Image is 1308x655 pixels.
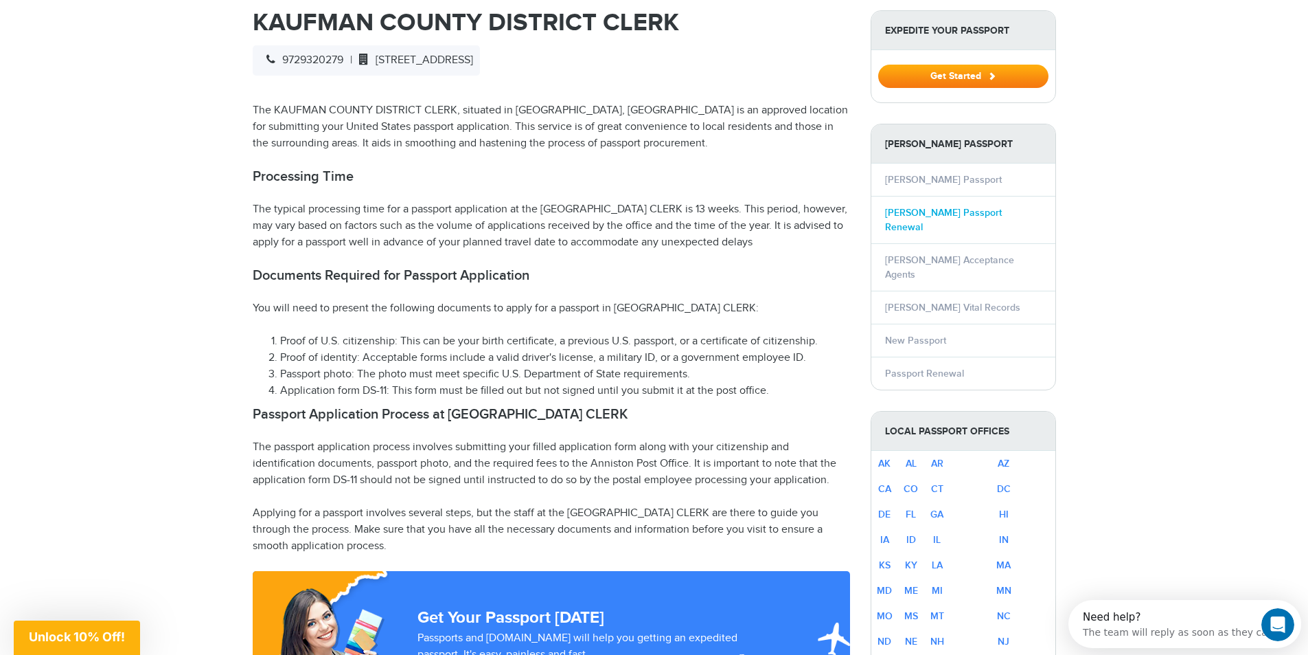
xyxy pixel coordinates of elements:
iframe: Intercom live chat discovery launcher [1068,600,1301,648]
span: [STREET_ADDRESS] [352,54,473,67]
a: ND [877,636,891,647]
a: Get Started [878,70,1048,81]
a: MA [996,559,1011,571]
a: IN [999,534,1009,546]
iframe: Intercom live chat [1261,608,1294,641]
div: Open Intercom Messenger [5,5,246,43]
a: AL [906,458,917,469]
p: You will need to present the following documents to apply for a passport in [GEOGRAPHIC_DATA] CLERK: [253,300,850,317]
h2: Passport Application Process at [GEOGRAPHIC_DATA] CLERK [253,406,850,423]
a: [PERSON_NAME] Passport [885,174,1002,186]
a: AZ [998,458,1009,469]
button: Get Started [878,65,1048,88]
a: GA [930,509,943,520]
a: [PERSON_NAME] Passport Renewal [885,207,1002,233]
a: NH [930,636,944,647]
a: CA [878,483,891,495]
a: DE [878,509,891,520]
span: Unlock 10% Off! [29,630,125,644]
h2: Processing Time [253,168,850,185]
a: MN [996,585,1011,597]
a: ID [906,534,916,546]
a: KY [905,559,917,571]
li: Passport photo: The photo must meet specific U.S. Department of State requirements. [280,366,850,383]
a: NE [905,636,917,647]
strong: Expedite Your Passport [871,11,1055,50]
strong: [PERSON_NAME] Passport [871,124,1055,164]
div: Unlock 10% Off! [14,621,140,655]
a: New Passport [885,335,946,346]
a: IA [880,534,889,546]
a: DC [997,483,1011,495]
a: [PERSON_NAME] Vital Records [885,302,1020,313]
strong: Get Your Passport [DATE] [417,608,604,628]
li: Proof of identity: Acceptable forms include a valid driver's license, a military ID, or a governm... [280,350,850,366]
div: Need help? [14,12,205,23]
p: Applying for a passport involves several steps, but the staff at the [GEOGRAPHIC_DATA] CLERK are ... [253,505,850,555]
li: Proof of U.S. citizenship: This can be your birth certificate, a previous U.S. passport, or a cer... [280,333,850,350]
strong: Local Passport Offices [871,412,1055,451]
a: [PERSON_NAME] Acceptance Agents [885,254,1014,280]
p: The typical processing time for a passport application at the [GEOGRAPHIC_DATA] CLERK is 13 weeks... [253,201,850,251]
a: NJ [998,636,1009,647]
a: KS [879,559,891,571]
a: MS [904,610,918,622]
a: NC [997,610,1011,622]
span: 9729320279 [260,54,343,67]
a: AK [878,458,891,469]
a: HI [999,509,1009,520]
h1: KAUFMAN COUNTY DISTRICT CLERK [253,10,850,35]
a: MT [930,610,944,622]
a: MI [932,585,943,597]
a: CO [904,483,918,495]
a: MO [877,610,893,622]
p: The KAUFMAN COUNTY DISTRICT CLERK, situated in [GEOGRAPHIC_DATA], [GEOGRAPHIC_DATA] is an approve... [253,102,850,152]
a: LA [932,559,943,571]
div: The team will reply as soon as they can [14,23,205,37]
a: FL [906,509,916,520]
a: ME [904,585,918,597]
div: | [253,45,480,76]
a: AR [931,458,943,469]
li: Application form DS-11: This form must be filled out but not signed until you submit it at the po... [280,383,850,399]
h2: Documents Required for Passport Application [253,267,850,284]
a: Passport Renewal [885,368,964,379]
p: The passport application process involves submitting your filled application form along with your... [253,439,850,489]
a: CT [931,483,943,495]
a: MD [877,585,892,597]
a: IL [933,534,941,546]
